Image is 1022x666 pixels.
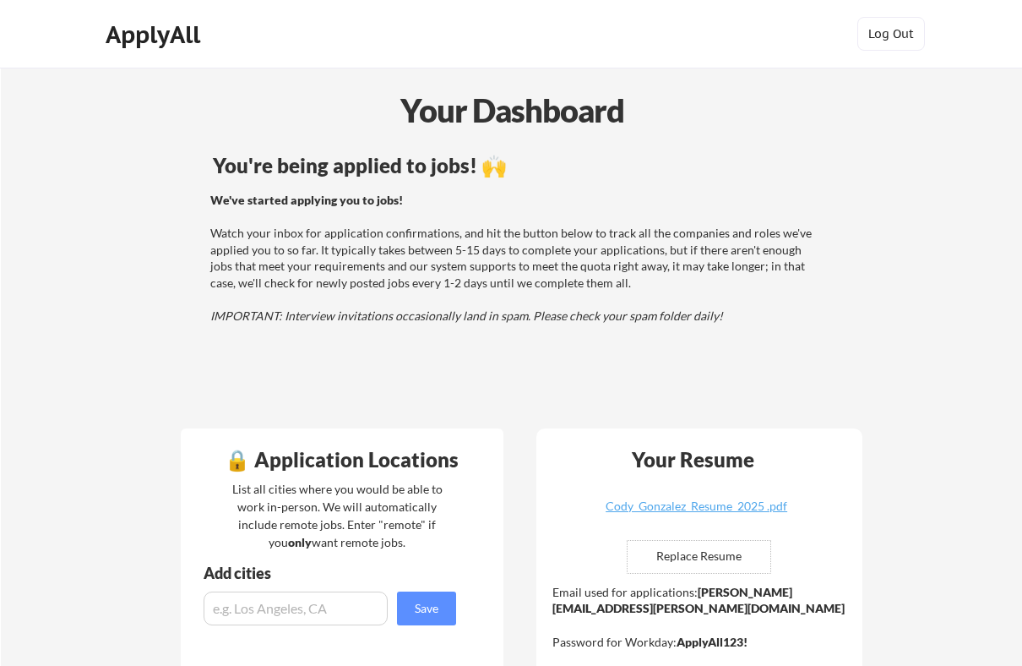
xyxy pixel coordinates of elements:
[288,535,312,549] strong: only
[677,635,747,649] strong: ApplyAll123!
[204,565,460,581] div: Add cities
[2,86,1022,134] div: Your Dashboard
[213,156,822,176] div: You're being applied to jobs! 🙌
[397,592,456,625] button: Save
[857,17,925,51] button: Log Out
[185,450,499,470] div: 🔒 Application Locations
[552,585,845,616] strong: [PERSON_NAME][EMAIL_ADDRESS][PERSON_NAME][DOMAIN_NAME]
[596,500,797,527] a: Cody_Gonzalez_Resume_2025 .pdf
[204,592,388,625] input: e.g. Los Angeles, CA
[221,480,454,551] div: List all cities where you would be able to work in-person. We will automatically include remote j...
[596,500,797,512] div: Cody_Gonzalez_Resume_2025 .pdf
[210,192,819,325] div: Watch your inbox for application confirmations, and hit the button below to track all the compani...
[210,308,723,323] em: IMPORTANT: Interview invitations occasionally land in spam. Please check your spam folder daily!
[106,20,205,49] div: ApplyAll
[610,450,777,470] div: Your Resume
[210,193,403,207] strong: We've started applying you to jobs!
